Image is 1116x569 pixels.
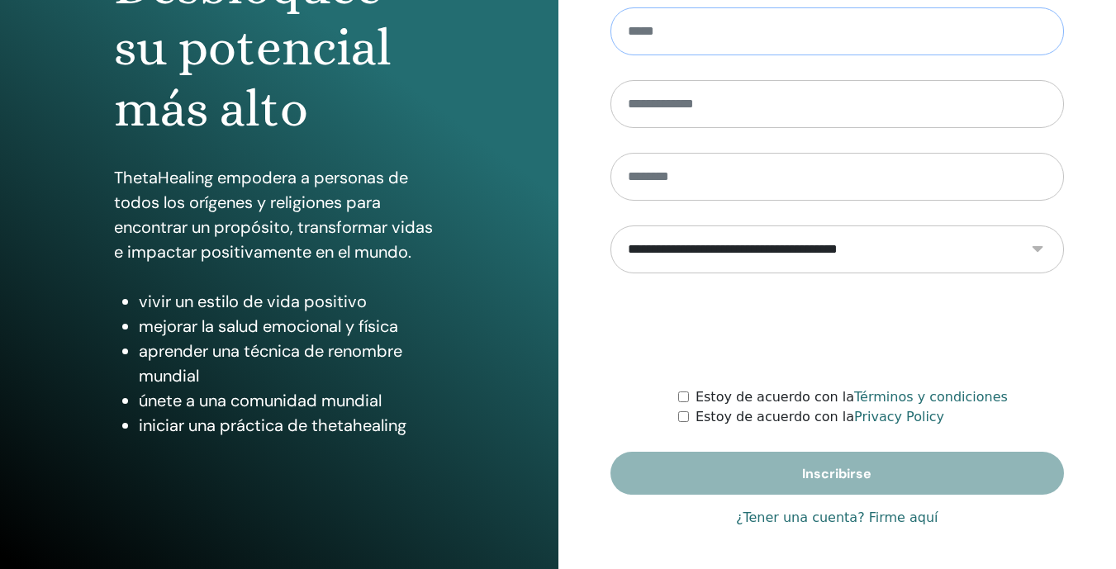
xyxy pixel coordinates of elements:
[139,413,444,438] li: iniciar una práctica de thetahealing
[139,289,444,314] li: vivir un estilo de vida positivo
[854,389,1008,405] a: Términos y condiciones
[736,508,938,528] a: ¿Tener una cuenta? Firme aquí
[139,339,444,388] li: aprender una técnica de renombre mundial
[139,314,444,339] li: mejorar la salud emocional y física
[114,165,444,264] p: ThetaHealing empodera a personas de todos los orígenes y religiones para encontrar un propósito, ...
[696,387,1008,407] label: Estoy de acuerdo con la
[139,388,444,413] li: únete a una comunidad mundial
[711,298,962,363] iframe: reCAPTCHA
[854,409,944,424] a: Privacy Policy
[696,407,944,427] label: Estoy de acuerdo con la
